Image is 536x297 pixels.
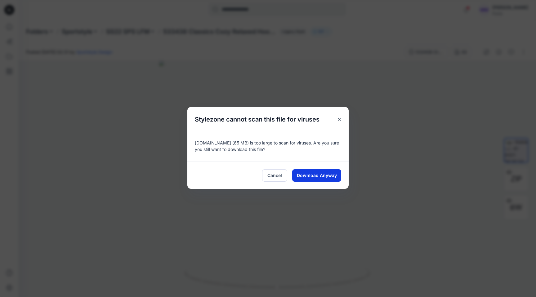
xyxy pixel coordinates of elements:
button: Close [334,114,345,125]
span: Download Anyway [297,172,337,179]
button: Cancel [262,169,287,182]
button: Download Anyway [292,169,341,182]
div: [DOMAIN_NAME] (65 MB) is too large to scan for viruses. Are you sure you still want to download t... [187,132,349,162]
h5: Stylezone cannot scan this file for viruses [187,107,327,132]
span: Cancel [267,172,282,179]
